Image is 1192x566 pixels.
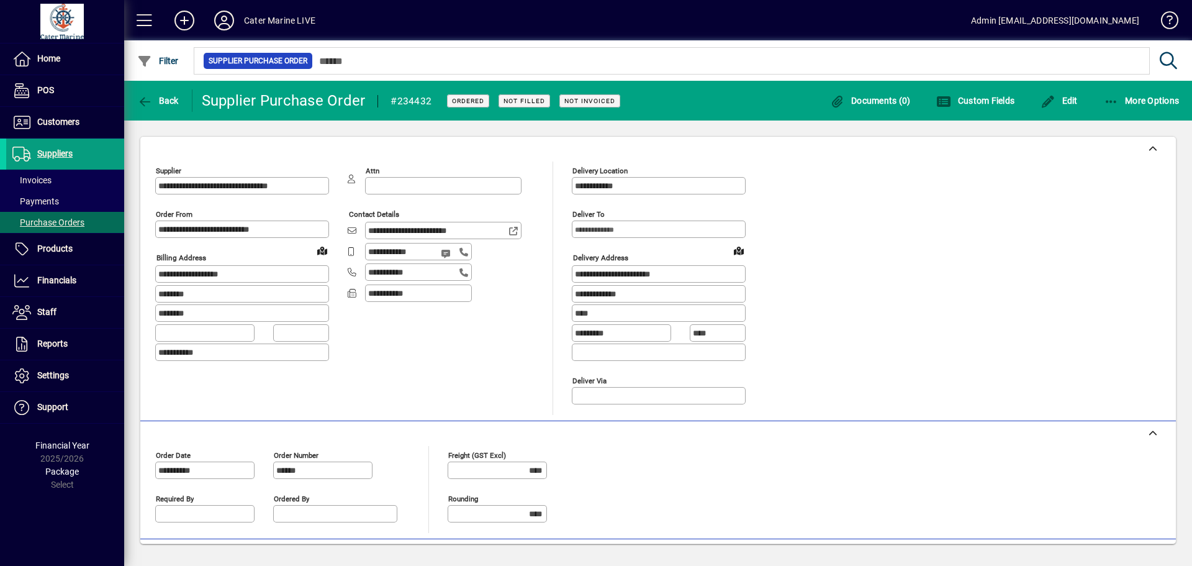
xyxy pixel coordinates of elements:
[37,117,79,127] span: Customers
[572,210,605,219] mat-label: Deliver To
[6,75,124,106] a: POS
[729,240,749,260] a: View on map
[6,212,124,233] a: Purchase Orders
[6,170,124,191] a: Invoices
[37,275,76,285] span: Financials
[6,107,124,138] a: Customers
[6,265,124,296] a: Financials
[12,196,59,206] span: Payments
[6,297,124,328] a: Staff
[124,89,192,112] app-page-header-button: Back
[830,96,911,106] span: Documents (0)
[933,89,1018,112] button: Custom Fields
[209,55,307,67] span: Supplier Purchase Order
[274,450,318,459] mat-label: Order number
[432,239,462,268] button: Send SMS
[1101,89,1183,112] button: More Options
[156,167,181,175] mat-label: Supplier
[6,360,124,391] a: Settings
[204,9,244,32] button: Profile
[1152,2,1176,43] a: Knowledge Base
[202,91,366,111] div: Supplier Purchase Order
[452,97,484,105] span: Ordered
[1037,89,1081,112] button: Edit
[6,329,124,360] a: Reports
[274,494,309,503] mat-label: Ordered by
[134,50,182,72] button: Filter
[827,89,914,112] button: Documents (0)
[37,339,68,349] span: Reports
[137,56,179,66] span: Filter
[37,370,69,380] span: Settings
[6,43,124,75] a: Home
[37,307,56,317] span: Staff
[165,9,204,32] button: Add
[971,11,1139,30] div: Admin [EMAIL_ADDRESS][DOMAIN_NAME]
[936,96,1014,106] span: Custom Fields
[1041,96,1078,106] span: Edit
[572,376,607,385] mat-label: Deliver via
[156,450,191,459] mat-label: Order date
[391,91,431,111] div: #234432
[503,97,545,105] span: Not Filled
[448,494,478,503] mat-label: Rounding
[45,467,79,477] span: Package
[156,210,192,219] mat-label: Order from
[37,402,68,412] span: Support
[12,175,52,185] span: Invoices
[6,191,124,212] a: Payments
[448,450,506,459] mat-label: Freight (GST excl)
[12,217,84,227] span: Purchase Orders
[37,244,73,253] span: Products
[1104,96,1180,106] span: More Options
[244,11,315,30] div: Cater Marine LIVE
[6,234,124,265] a: Products
[312,240,332,260] a: View on map
[156,494,194,503] mat-label: Required by
[572,167,628,175] mat-label: Delivery Location
[6,392,124,423] a: Support
[564,97,615,105] span: Not Invoiced
[137,96,179,106] span: Back
[37,85,54,95] span: POS
[134,89,182,112] button: Back
[37,148,73,158] span: Suppliers
[366,167,379,175] mat-label: Attn
[37,53,60,63] span: Home
[35,440,89,450] span: Financial Year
